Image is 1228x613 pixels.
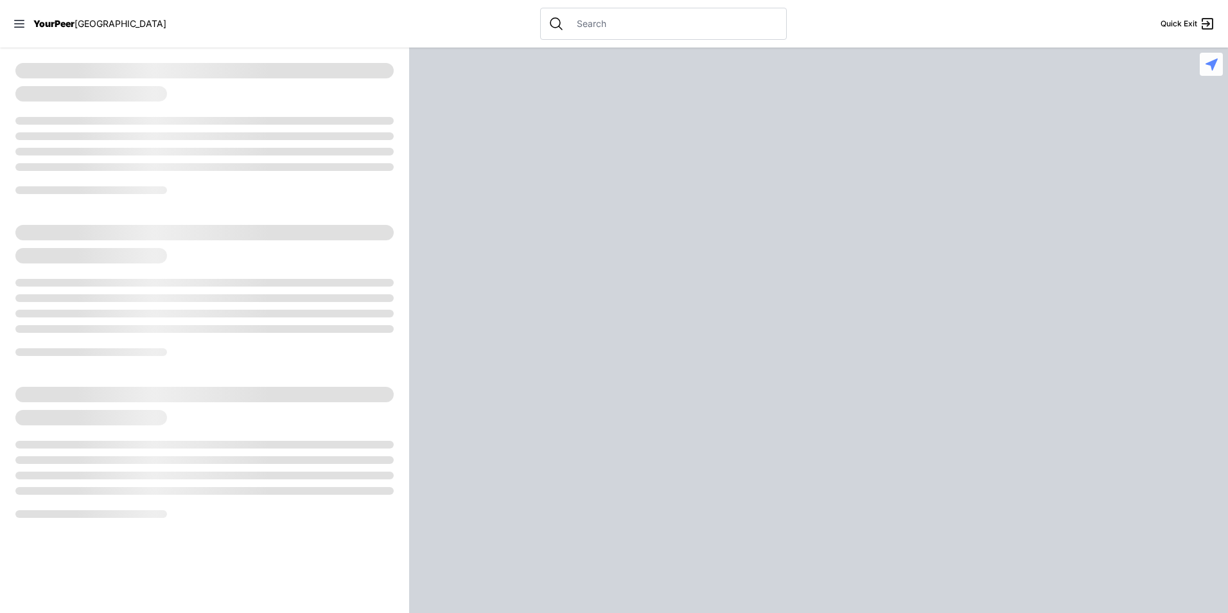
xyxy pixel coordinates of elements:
span: YourPeer [33,18,75,29]
span: Quick Exit [1161,19,1197,29]
a: Quick Exit [1161,16,1215,31]
span: [GEOGRAPHIC_DATA] [75,18,166,29]
input: Search [569,17,778,30]
a: YourPeer[GEOGRAPHIC_DATA] [33,20,166,28]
